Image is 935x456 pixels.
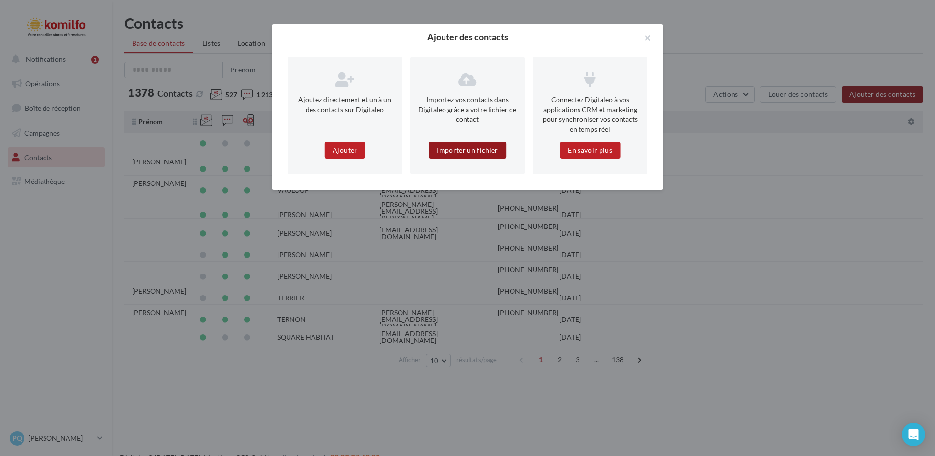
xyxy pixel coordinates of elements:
div: Open Intercom Messenger [902,423,925,446]
h2: Ajouter des contacts [288,32,647,41]
button: Importer un fichier [429,142,506,159]
button: Ajouter [325,142,365,159]
p: Connectez Digitaleo à vos applications CRM et marketing pour synchroniser vos contacts en temps réel [540,95,640,134]
p: Importez vos contacts dans Digitaleo grâce à votre fichier de contact [418,95,517,124]
button: En savoir plus [560,142,620,159]
p: Ajoutez directement et un à un des contacts sur Digitaleo [295,95,395,114]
